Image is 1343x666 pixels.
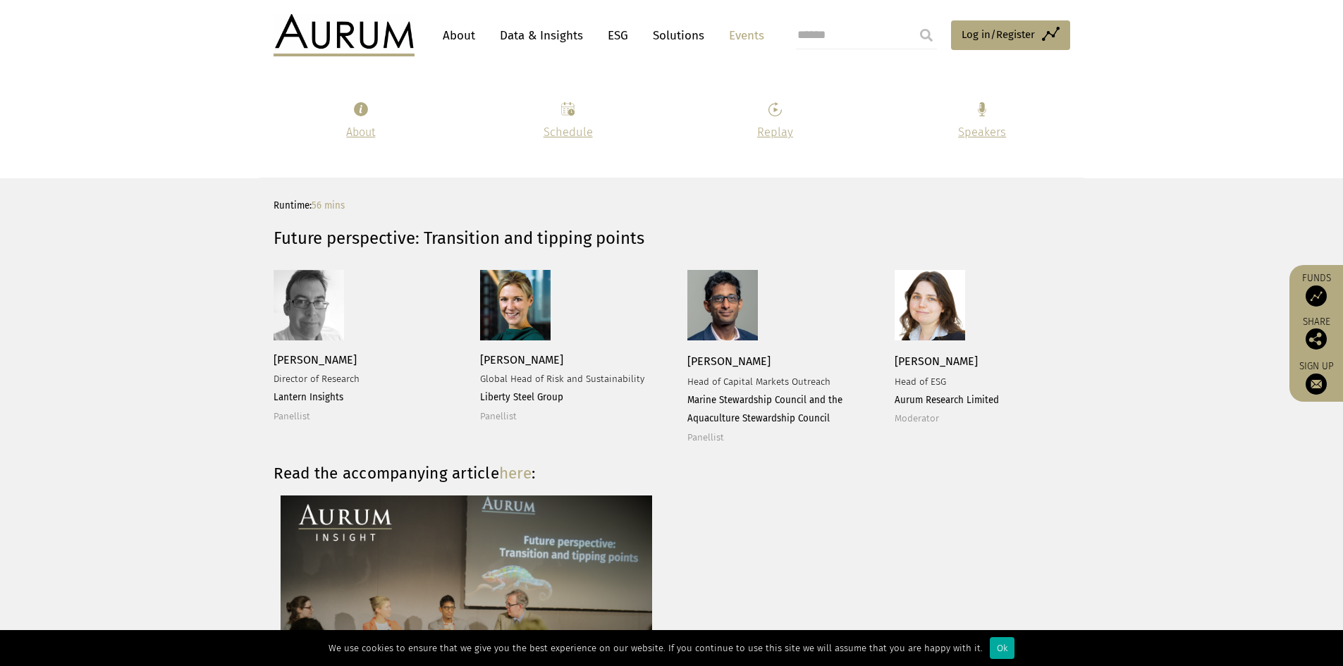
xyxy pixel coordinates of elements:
[544,125,593,139] a: Schedule
[1296,317,1336,350] div: Share
[274,464,536,483] strong: Read the accompanying article :
[480,353,563,366] span: [PERSON_NAME]
[436,23,482,49] a: About
[958,125,1006,139] a: Speakers
[895,376,946,388] span: Head of ESG
[757,125,793,139] a: Replay
[274,411,310,422] span: Panellist
[274,228,644,248] strong: Future perspective: Transition and tipping points
[1306,285,1327,307] img: Access Funds
[687,354,771,368] span: [PERSON_NAME]
[895,354,978,368] span: [PERSON_NAME]
[1296,360,1336,395] a: Sign up
[312,200,345,211] span: 56 mins
[722,23,764,49] a: Events
[687,376,830,388] span: Head of Capital Markets Outreach
[274,392,343,403] strong: Lantern Insights
[962,26,1035,43] span: Log in/Register
[990,637,1014,659] div: Ok
[895,395,999,406] strong: Aurum Research Limited
[1296,272,1336,307] a: Funds
[912,21,940,49] input: Submit
[601,23,635,49] a: ESG
[895,413,939,424] span: Moderator
[1306,328,1327,350] img: Share this post
[951,20,1070,50] a: Log in/Register
[687,432,724,443] span: Panellist
[480,411,517,422] span: Panellist
[480,374,644,385] span: Global Head of Risk and Sustainability
[274,374,360,385] span: Director of Research
[687,395,842,424] strong: Marine Stewardship Council and the Aquaculture Stewardship Council
[274,200,345,211] span: Runtime:
[499,464,532,483] a: here
[274,353,357,366] span: [PERSON_NAME]
[480,392,563,403] strong: Liberty Steel Group
[274,14,415,56] img: Aurum
[346,125,375,139] a: About
[1306,374,1327,395] img: Sign up to our newsletter
[493,23,590,49] a: Data & Insights
[646,23,711,49] a: Solutions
